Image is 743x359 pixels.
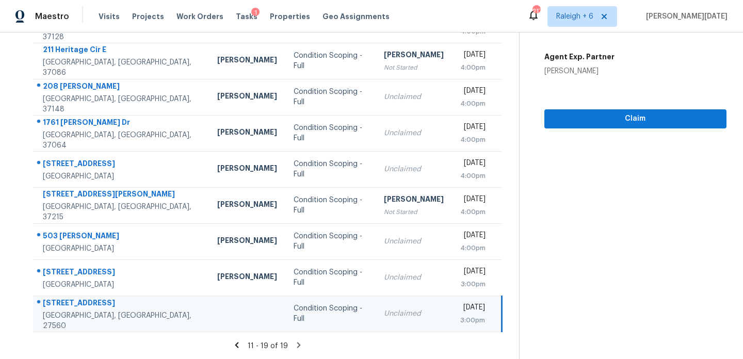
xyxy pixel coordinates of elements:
div: [PERSON_NAME] [217,235,277,248]
div: 4:00pm [460,207,486,217]
div: [GEOGRAPHIC_DATA], [GEOGRAPHIC_DATA], 37215 [43,202,201,222]
div: [GEOGRAPHIC_DATA], [GEOGRAPHIC_DATA], 37086 [43,57,201,78]
div: Unclaimed [384,236,444,247]
div: 208 [PERSON_NAME] [43,81,201,94]
div: [PERSON_NAME] [217,127,277,140]
div: Condition Scoping - Full [294,51,367,71]
div: [DATE] [460,266,486,279]
div: 4:00pm [460,99,486,109]
div: [PERSON_NAME] [217,91,277,104]
div: 1 [251,8,260,18]
div: [DATE] [460,122,486,135]
div: [DATE] [460,86,486,99]
span: Raleigh + 6 [556,11,593,22]
div: [PERSON_NAME] [217,55,277,68]
div: [GEOGRAPHIC_DATA], [GEOGRAPHIC_DATA], 37148 [43,94,201,115]
div: 1761 [PERSON_NAME] Dr [43,117,201,130]
div: 217 [532,6,540,17]
div: 4:00pm [460,135,486,145]
h5: Agent Exp. Partner [544,52,615,62]
div: [DATE] [460,230,486,243]
div: Unclaimed [384,164,444,174]
div: [GEOGRAPHIC_DATA], [GEOGRAPHIC_DATA], 27560 [43,311,201,331]
div: [PERSON_NAME] [384,50,444,62]
div: [PERSON_NAME] [217,163,277,176]
div: Unclaimed [384,92,444,102]
div: [GEOGRAPHIC_DATA] [43,243,201,254]
div: Condition Scoping - Full [294,303,367,324]
div: Not Started [384,207,444,217]
div: Condition Scoping - Full [294,231,367,252]
div: 4:00pm [460,62,486,73]
span: Claim [553,112,718,125]
span: Tasks [236,13,257,20]
button: Claim [544,109,726,128]
span: Properties [270,11,310,22]
div: [DATE] [460,194,486,207]
div: [GEOGRAPHIC_DATA] [43,280,201,290]
div: [PERSON_NAME] [217,199,277,212]
div: Not Started [384,62,444,73]
div: [STREET_ADDRESS][PERSON_NAME] [43,189,201,202]
span: Maestro [35,11,69,22]
div: 3:00pm [460,315,485,325]
div: 4:00pm [460,171,486,181]
div: [STREET_ADDRESS] [43,298,201,311]
div: 211 Heritage Cir E [43,44,201,57]
div: 3:00pm [460,279,486,289]
div: Condition Scoping - Full [294,87,367,107]
div: Unclaimed [384,272,444,283]
div: Condition Scoping - Full [294,267,367,288]
div: [STREET_ADDRESS] [43,158,201,171]
span: Geo Assignments [322,11,390,22]
div: [DATE] [460,302,485,315]
div: Unclaimed [384,128,444,138]
div: [DATE] [460,50,486,62]
div: [GEOGRAPHIC_DATA] [43,171,201,182]
div: [PERSON_NAME] [217,271,277,284]
div: Condition Scoping - Full [294,159,367,179]
div: [PERSON_NAME] [384,194,444,207]
div: 503 [PERSON_NAME] [43,231,201,243]
span: [PERSON_NAME][DATE] [642,11,728,22]
div: Unclaimed [384,308,444,319]
span: Work Orders [176,11,223,22]
div: Condition Scoping - Full [294,123,367,143]
span: Visits [99,11,120,22]
div: [PERSON_NAME] [544,66,615,76]
div: 4:00pm [460,243,486,253]
div: [STREET_ADDRESS] [43,267,201,280]
span: Projects [132,11,164,22]
div: Condition Scoping - Full [294,195,367,216]
div: [DATE] [460,158,486,171]
span: 11 - 19 of 19 [248,342,288,350]
div: [GEOGRAPHIC_DATA], [GEOGRAPHIC_DATA], 37064 [43,130,201,151]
